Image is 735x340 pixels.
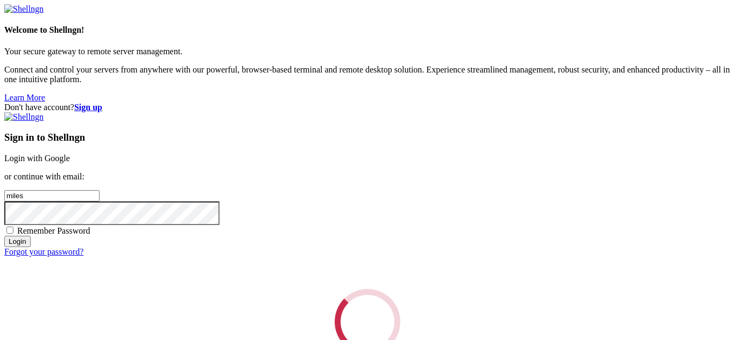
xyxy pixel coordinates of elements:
p: Your secure gateway to remote server management. [4,47,731,56]
p: or continue with email: [4,172,731,182]
input: Login [4,236,31,247]
img: Shellngn [4,4,44,14]
a: Forgot your password? [4,247,83,256]
a: Learn More [4,93,45,102]
a: Sign up [74,103,102,112]
a: Login with Google [4,154,70,163]
input: Email address [4,190,100,201]
h4: Welcome to Shellngn! [4,25,731,35]
input: Remember Password [6,227,13,234]
img: Shellngn [4,112,44,122]
span: Remember Password [17,226,90,235]
h3: Sign in to Shellngn [4,132,731,143]
div: Don't have account? [4,103,731,112]
p: Connect and control your servers from anywhere with our powerful, browser-based terminal and remo... [4,65,731,84]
